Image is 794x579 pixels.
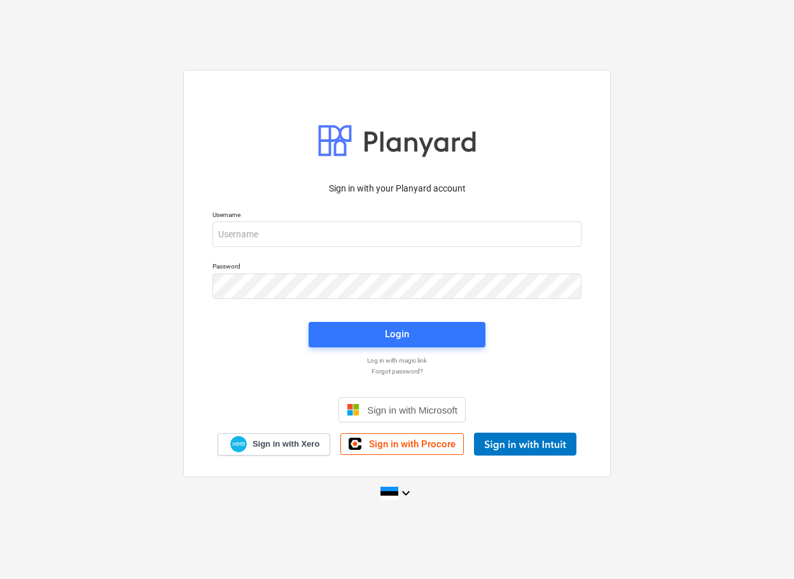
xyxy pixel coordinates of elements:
p: Password [212,262,582,273]
a: Sign in with Xero [218,433,331,456]
p: Sign in with your Planyard account [212,182,582,195]
button: Login [309,322,485,347]
p: Username [212,211,582,221]
input: Username [212,221,582,247]
span: Sign in with Microsoft [367,405,457,415]
img: Xero logo [230,436,247,453]
a: Forgot password? [206,367,588,375]
span: Sign in with Procore [369,438,456,450]
a: Sign in with Procore [340,433,464,455]
span: Sign in with Xero [253,438,319,450]
img: Microsoft logo [347,403,359,416]
a: Log in with magic link [206,356,588,365]
i: keyboard_arrow_down [398,485,414,501]
div: Login [385,326,409,342]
